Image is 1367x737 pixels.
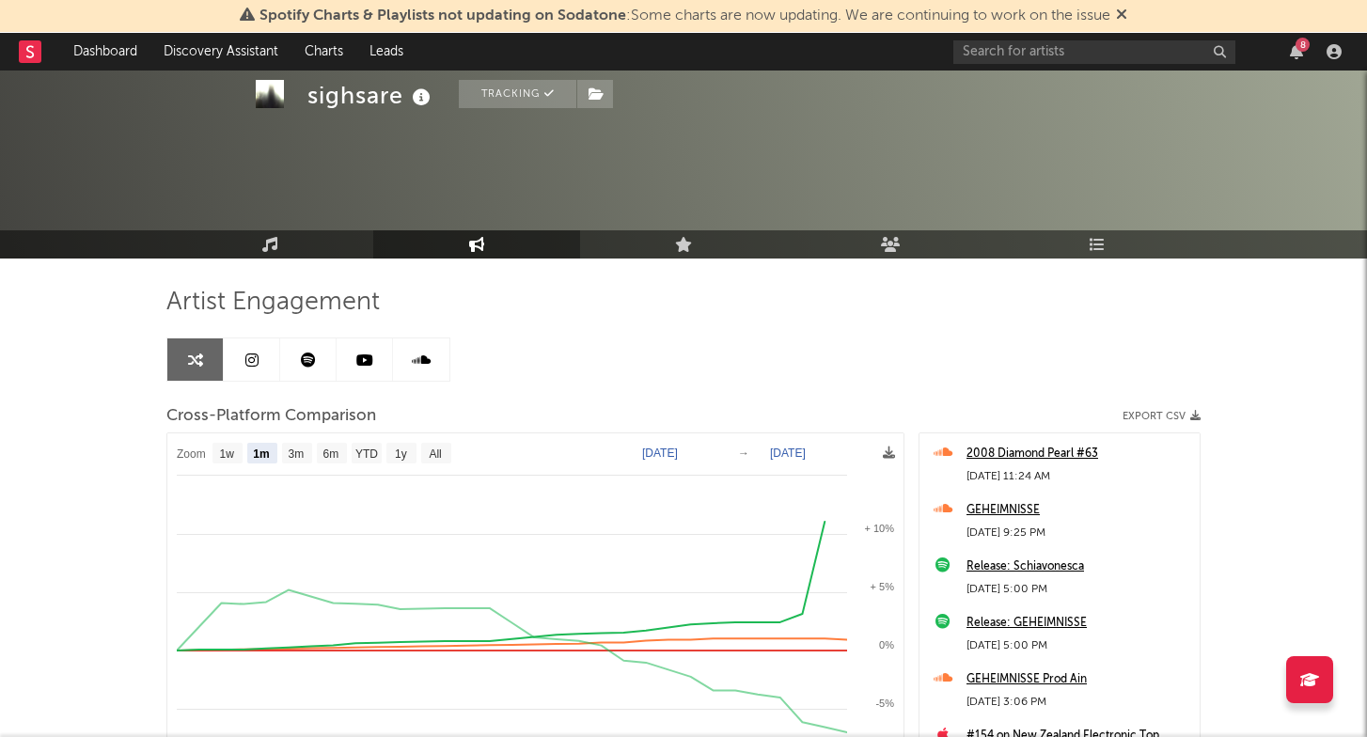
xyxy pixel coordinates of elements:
[323,447,339,461] text: 6m
[289,447,305,461] text: 3m
[966,612,1190,635] a: Release: GEHEIMNISSE
[1296,38,1310,52] div: 8
[738,447,749,460] text: →
[395,447,407,461] text: 1y
[953,40,1235,64] input: Search for artists
[966,465,1190,488] div: [DATE] 11:24 AM
[770,447,806,460] text: [DATE]
[1123,411,1201,422] button: Export CSV
[875,698,894,709] text: -5%
[166,291,380,314] span: Artist Engagement
[166,405,376,428] span: Cross-Platform Comparison
[459,80,576,108] button: Tracking
[259,8,1110,24] span: : Some charts are now updating. We are continuing to work on the issue
[966,578,1190,601] div: [DATE] 5:00 PM
[291,33,356,71] a: Charts
[150,33,291,71] a: Discovery Assistant
[966,635,1190,657] div: [DATE] 5:00 PM
[259,8,626,24] span: Spotify Charts & Playlists not updating on Sodatone
[177,447,206,461] text: Zoom
[966,499,1190,522] a: GEHEIMNISSE
[356,33,416,71] a: Leads
[220,447,235,461] text: 1w
[1116,8,1127,24] span: Dismiss
[871,581,895,592] text: + 5%
[307,80,435,111] div: sighsare
[60,33,150,71] a: Dashboard
[966,668,1190,691] a: GEHEIMNISSE Prod Ain
[865,523,895,534] text: + 10%
[1290,44,1303,59] button: 8
[966,443,1190,465] a: 2008 Diamond Pearl #63
[642,447,678,460] text: [DATE]
[253,447,269,461] text: 1m
[966,522,1190,544] div: [DATE] 9:25 PM
[966,691,1190,713] div: [DATE] 3:06 PM
[879,639,894,651] text: 0%
[966,556,1190,578] a: Release: Schiavonesca
[355,447,378,461] text: YTD
[429,447,441,461] text: All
